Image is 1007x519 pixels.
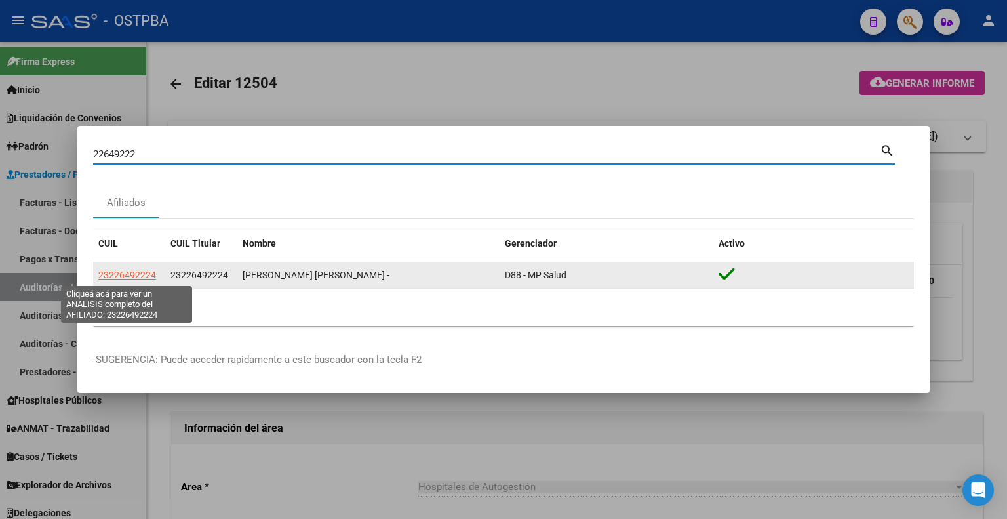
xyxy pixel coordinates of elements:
[93,230,165,258] datatable-header-cell: CUIL
[719,238,745,249] span: Activo
[165,230,237,258] datatable-header-cell: CUIL Titular
[880,142,895,157] mat-icon: search
[243,268,494,283] div: [PERSON_NAME] [PERSON_NAME] -
[170,238,220,249] span: CUIL Titular
[713,230,914,258] datatable-header-cell: Activo
[505,270,566,280] span: D88 - MP Salud
[93,352,914,367] p: -SUGERENCIA: Puede acceder rapidamente a este buscador con la tecla F2-
[98,270,156,280] span: 23226492224
[962,474,994,506] div: Open Intercom Messenger
[107,196,146,211] div: Afiliados
[93,293,914,326] div: 1 total
[98,238,118,249] span: CUIL
[500,230,713,258] datatable-header-cell: Gerenciador
[170,270,228,280] span: 23226492224
[243,238,276,249] span: Nombre
[237,230,500,258] datatable-header-cell: Nombre
[505,238,557,249] span: Gerenciador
